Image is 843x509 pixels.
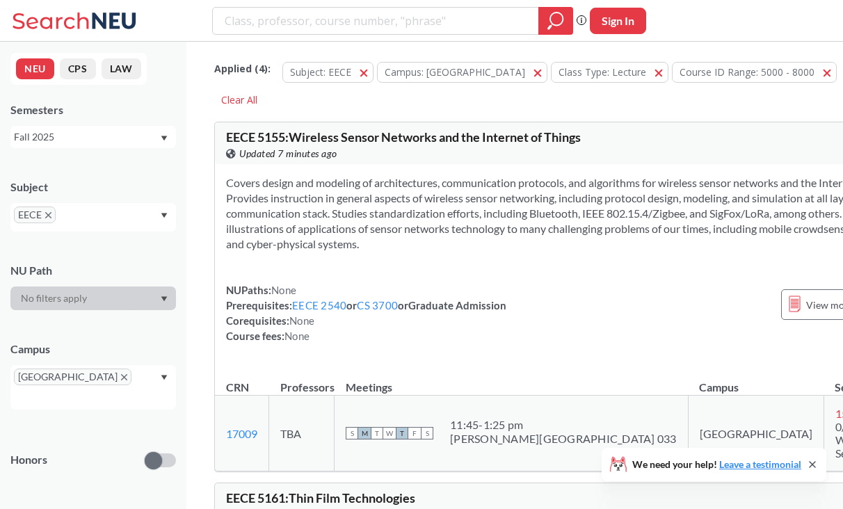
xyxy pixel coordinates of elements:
[396,427,408,439] span: T
[161,375,168,380] svg: Dropdown arrow
[290,65,351,79] span: Subject: EECE
[335,366,689,396] th: Meetings
[14,369,131,385] span: [GEOGRAPHIC_DATA]X to remove pill
[239,146,337,161] span: Updated 7 minutes ago
[214,90,264,111] div: Clear All
[551,62,668,83] button: Class Type: Lecture
[385,65,525,79] span: Campus: [GEOGRAPHIC_DATA]
[377,62,547,83] button: Campus: [GEOGRAPHIC_DATA]
[214,61,271,76] span: Applied ( 4 ):
[547,11,564,31] svg: magnifying glass
[10,365,176,410] div: [GEOGRAPHIC_DATA]X to remove pillDropdown arrow
[10,102,176,118] div: Semesters
[346,427,358,439] span: S
[688,366,824,396] th: Campus
[226,380,249,395] div: CRN
[269,396,335,471] td: TBA
[358,427,371,439] span: M
[559,65,646,79] span: Class Type: Lecture
[14,129,159,145] div: Fall 2025
[292,299,346,312] a: EECE 2540
[590,8,646,34] button: Sign In
[102,58,141,79] button: LAW
[16,58,54,79] button: NEU
[672,62,837,83] button: Course ID Range: 5000 - 8000
[60,58,96,79] button: CPS
[408,427,421,439] span: F
[10,179,176,195] div: Subject
[421,427,433,439] span: S
[10,286,176,310] div: Dropdown arrow
[161,136,168,141] svg: Dropdown arrow
[284,330,310,342] span: None
[161,213,168,218] svg: Dropdown arrow
[271,284,296,296] span: None
[10,126,176,148] div: Fall 2025Dropdown arrow
[10,263,176,278] div: NU Path
[680,65,814,79] span: Course ID Range: 5000 - 8000
[383,427,396,439] span: W
[10,203,176,232] div: EECEX to remove pillDropdown arrow
[226,490,415,506] span: EECE 5161 : Thin Film Technologies
[10,341,176,357] div: Campus
[719,458,801,470] a: Leave a testimonial
[14,207,56,223] span: EECEX to remove pill
[538,7,573,35] div: magnifying glass
[226,427,257,440] a: 17009
[269,366,335,396] th: Professors
[45,212,51,218] svg: X to remove pill
[226,129,581,145] span: EECE 5155 : Wireless Sensor Networks and the Internet of Things
[121,374,127,380] svg: X to remove pill
[357,299,398,312] a: CS 3700
[226,282,506,344] div: NUPaths: Prerequisites: or or Graduate Admission Corequisites: Course fees:
[10,452,47,468] p: Honors
[371,427,383,439] span: T
[632,460,801,469] span: We need your help!
[450,432,677,446] div: [PERSON_NAME][GEOGRAPHIC_DATA] 033
[282,62,374,83] button: Subject: EECE
[450,418,677,432] div: 11:45 - 1:25 pm
[289,314,314,327] span: None
[223,9,529,33] input: Class, professor, course number, "phrase"
[161,296,168,302] svg: Dropdown arrow
[688,396,824,471] td: [GEOGRAPHIC_DATA]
